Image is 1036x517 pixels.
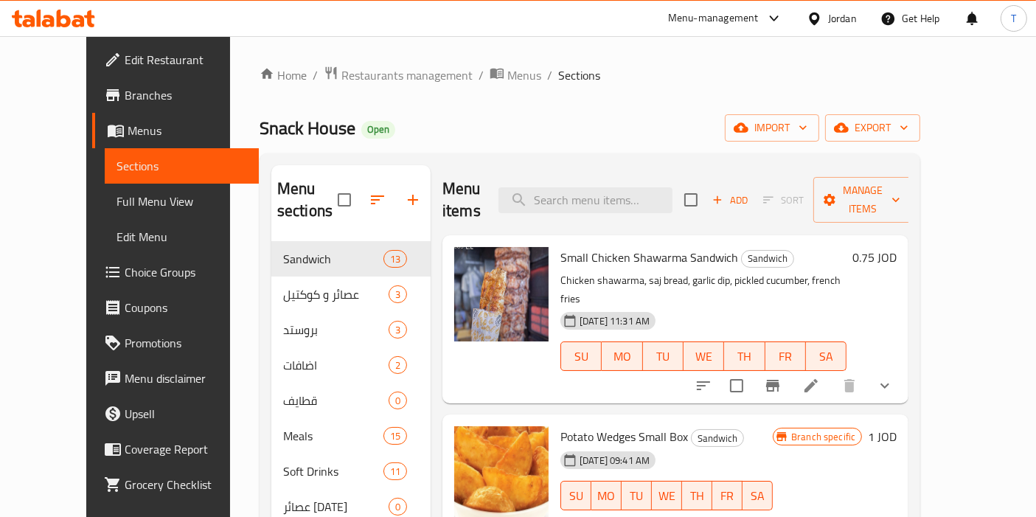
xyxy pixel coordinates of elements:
a: Promotions [92,325,260,361]
span: Sort sections [360,182,395,218]
p: Chicken shawarma, saj bread, garlic dip, pickled cucumber, french fries [560,271,846,308]
span: Add item [706,189,754,212]
button: Manage items [813,177,912,223]
a: Edit Restaurant [92,42,260,77]
span: 11 [384,465,406,479]
span: Menus [128,122,248,139]
button: FR [765,341,806,371]
span: TU [627,485,646,507]
div: items [389,392,407,409]
span: 3 [389,323,406,337]
button: Add [706,189,754,212]
span: 0 [389,394,406,408]
button: TU [622,481,652,510]
div: Meals15 [271,418,431,454]
div: Jordan [828,10,857,27]
div: بروستد3 [271,312,431,347]
button: export [825,114,920,142]
span: TH [688,485,706,507]
span: MO [597,485,616,507]
h6: 1 JOD [868,426,897,447]
a: Menu disclaimer [92,361,260,396]
span: Small Chicken Shawarma Sandwich [560,246,738,268]
span: Sandwich [742,250,793,267]
span: عصائر و كوكتيل [283,285,389,303]
span: Select section first [754,189,813,212]
span: 0 [389,500,406,514]
button: WE [684,341,724,371]
span: Add [710,192,750,209]
span: WE [658,485,676,507]
div: قطايف0 [271,383,431,418]
span: Coupons [125,299,248,316]
a: Upsell [92,396,260,431]
span: Potato Wedges Small Box [560,426,688,448]
div: items [383,462,407,480]
li: / [479,66,484,84]
span: قطايف [283,392,389,409]
span: TU [649,346,678,367]
div: بروستد [283,321,389,339]
span: Select all sections [329,184,360,215]
div: اضافات2 [271,347,431,383]
span: Branches [125,86,248,104]
span: Sandwich [692,430,743,447]
button: delete [832,368,867,403]
button: MO [602,341,642,371]
nav: breadcrumb [260,66,921,85]
span: Edit Menu [117,228,248,246]
span: Soft Drinks [283,462,383,480]
span: TH [730,346,759,367]
div: items [383,427,407,445]
span: Full Menu View [117,192,248,210]
a: Sections [105,148,260,184]
div: Menu-management [668,10,759,27]
div: items [383,250,407,268]
div: items [389,285,407,303]
a: Grocery Checklist [92,467,260,502]
span: Manage items [825,181,900,218]
a: Coverage Report [92,431,260,467]
a: Menus [490,66,541,85]
span: Sections [117,157,248,175]
li: / [547,66,552,84]
span: اضافات [283,356,389,374]
button: TH [724,341,765,371]
span: SU [567,485,585,507]
a: Coupons [92,290,260,325]
span: MO [608,346,636,367]
span: export [837,119,908,137]
span: Restaurants management [341,66,473,84]
span: 2 [389,358,406,372]
div: Meals [283,427,383,445]
h2: Menu items [442,178,481,222]
button: Branch-specific-item [755,368,790,403]
div: items [389,321,407,339]
button: SA [743,481,773,510]
button: Add section [395,182,431,218]
li: / [313,66,318,84]
button: SA [806,341,846,371]
span: FR [718,485,737,507]
div: items [389,356,407,374]
a: Full Menu View [105,184,260,219]
span: 15 [384,429,406,443]
div: Sandwich [741,250,794,268]
div: items [389,498,407,516]
span: Open [361,123,395,136]
span: Select section [675,184,706,215]
input: search [498,187,672,213]
button: WE [652,481,682,510]
span: SA [748,485,767,507]
span: Menu disclaimer [125,369,248,387]
span: WE [689,346,718,367]
img: Small Chicken Shawarma Sandwich [454,247,549,341]
span: Sandwich [283,250,383,268]
a: Home [260,66,307,84]
span: Menus [507,66,541,84]
a: Edit menu item [802,377,820,395]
